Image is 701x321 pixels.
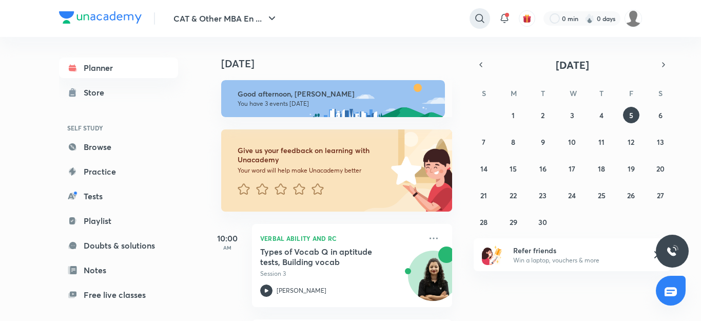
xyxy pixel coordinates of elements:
[656,164,665,174] abbr: September 20, 2025
[564,107,580,123] button: September 3, 2025
[535,187,551,203] button: September 23, 2025
[59,235,178,256] a: Doubts & solutions
[541,137,545,147] abbr: September 9, 2025
[627,191,635,200] abbr: September 26, 2025
[539,191,547,200] abbr: September 23, 2025
[505,214,521,230] button: September 29, 2025
[512,110,515,120] abbr: September 1, 2025
[625,10,642,27] img: chirag
[59,11,142,24] img: Company Logo
[569,164,575,174] abbr: September 17, 2025
[513,245,639,256] h6: Refer friends
[658,110,663,120] abbr: September 6, 2025
[513,256,639,265] p: Win a laptop, vouchers & more
[59,161,178,182] a: Practice
[519,10,535,27] button: avatar
[535,107,551,123] button: September 2, 2025
[505,187,521,203] button: September 22, 2025
[59,82,178,103] a: Store
[623,187,639,203] button: September 26, 2025
[538,217,547,227] abbr: September 30, 2025
[652,134,669,150] button: September 13, 2025
[658,88,663,98] abbr: Saturday
[510,164,517,174] abbr: September 15, 2025
[476,214,492,230] button: September 28, 2025
[511,88,517,98] abbr: Monday
[564,160,580,177] button: September 17, 2025
[599,88,603,98] abbr: Thursday
[480,191,487,200] abbr: September 21, 2025
[84,86,110,99] div: Store
[260,247,388,267] h5: Types of Vocab Q in aptitude tests, Building vocab
[652,160,669,177] button: September 20, 2025
[505,160,521,177] button: September 15, 2025
[628,164,635,174] abbr: September 19, 2025
[59,11,142,26] a: Company Logo
[585,13,595,24] img: streak
[593,134,610,150] button: September 11, 2025
[59,58,178,78] a: Planner
[629,88,633,98] abbr: Friday
[238,166,387,175] p: Your word will help make Unacademy better
[628,137,634,147] abbr: September 12, 2025
[623,160,639,177] button: September 19, 2025
[535,160,551,177] button: September 16, 2025
[623,134,639,150] button: September 12, 2025
[480,164,488,174] abbr: September 14, 2025
[510,217,517,227] abbr: September 29, 2025
[570,88,577,98] abbr: Wednesday
[505,134,521,150] button: September 8, 2025
[221,80,445,117] img: afternoon
[476,134,492,150] button: September 7, 2025
[59,137,178,157] a: Browse
[652,107,669,123] button: September 6, 2025
[568,137,576,147] abbr: September 10, 2025
[238,146,387,164] h6: Give us your feedback on learning with Unacademy
[535,134,551,150] button: September 9, 2025
[568,191,576,200] abbr: September 24, 2025
[59,119,178,137] h6: SELF STUDY
[59,260,178,280] a: Notes
[260,232,421,244] p: Verbal Ability and RC
[598,164,605,174] abbr: September 18, 2025
[260,269,421,278] p: Session 3
[598,137,605,147] abbr: September 11, 2025
[541,110,544,120] abbr: September 2, 2025
[541,88,545,98] abbr: Tuesday
[629,110,633,120] abbr: September 5, 2025
[623,107,639,123] button: September 5, 2025
[476,187,492,203] button: September 21, 2025
[238,89,436,99] h6: Good afternoon, [PERSON_NAME]
[593,187,610,203] button: September 25, 2025
[59,285,178,305] a: Free live classes
[480,217,488,227] abbr: September 28, 2025
[207,232,248,244] h5: 10:00
[593,107,610,123] button: September 4, 2025
[522,14,532,23] img: avatar
[482,88,486,98] abbr: Sunday
[593,160,610,177] button: September 18, 2025
[482,244,502,265] img: referral
[505,107,521,123] button: September 1, 2025
[59,211,178,231] a: Playlist
[652,187,669,203] button: September 27, 2025
[564,134,580,150] button: September 10, 2025
[476,160,492,177] button: September 14, 2025
[570,110,574,120] abbr: September 3, 2025
[599,110,603,120] abbr: September 4, 2025
[539,164,547,174] abbr: September 16, 2025
[221,58,462,70] h4: [DATE]
[59,186,178,206] a: Tests
[564,187,580,203] button: September 24, 2025
[488,58,656,72] button: [DATE]
[657,191,664,200] abbr: September 27, 2025
[535,214,551,230] button: September 30, 2025
[408,256,458,306] img: Avatar
[356,129,452,212] img: feedback_image
[510,191,517,200] abbr: September 22, 2025
[657,137,664,147] abbr: September 13, 2025
[207,244,248,251] p: AM
[666,245,678,257] img: ttu
[167,8,284,29] button: CAT & Other MBA En ...
[238,100,436,108] p: You have 3 events [DATE]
